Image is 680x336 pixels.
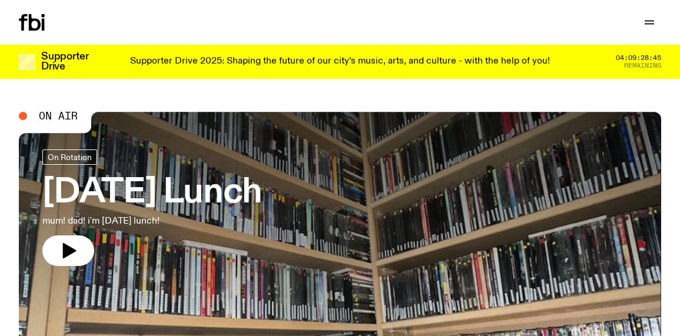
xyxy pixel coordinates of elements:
p: mum! dad! i'm [DATE] lunch! [42,214,262,228]
h3: [DATE] Lunch [42,177,262,209]
span: Remaining [624,62,661,69]
a: [DATE] Lunchmum! dad! i'm [DATE] lunch! [42,149,262,266]
a: On Rotation [42,149,97,165]
p: Supporter Drive 2025: Shaping the future of our city’s music, arts, and culture - with the help o... [130,56,550,67]
span: On Air [39,111,78,121]
span: On Rotation [48,152,92,161]
span: 04:09:28:45 [616,55,661,61]
h3: Supporter Drive [41,52,88,72]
